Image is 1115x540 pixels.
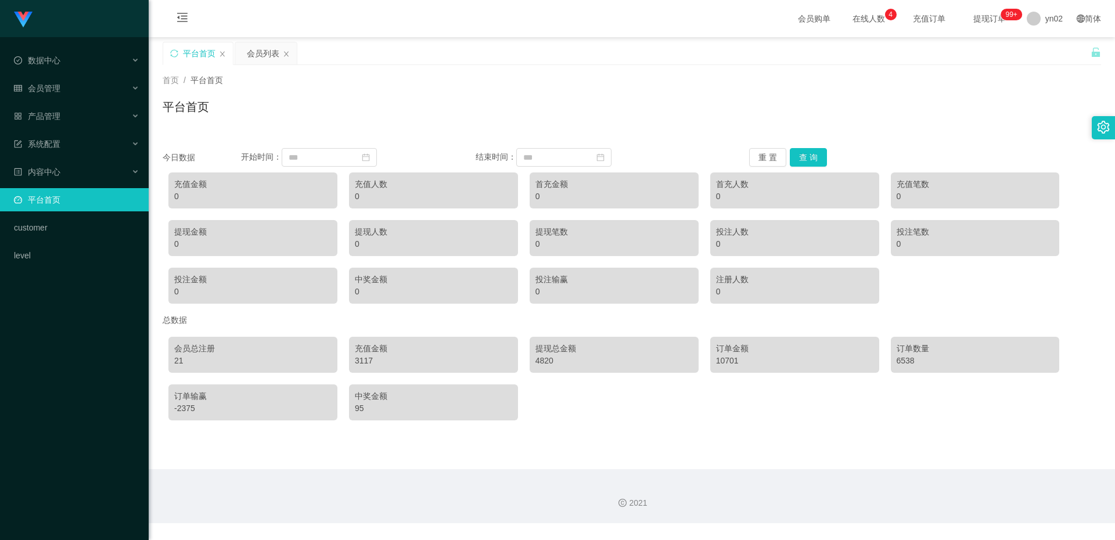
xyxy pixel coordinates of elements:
i: 图标: calendar [596,153,605,161]
div: 21 [174,355,332,367]
div: 中奖金额 [355,390,512,402]
div: 0 [174,286,332,298]
i: 图标: table [14,84,22,92]
div: 0 [535,286,693,298]
i: 图标: check-circle-o [14,56,22,64]
div: 充值金额 [174,178,332,190]
div: 0 [716,238,873,250]
span: 充值订单 [907,15,951,23]
span: 平台首页 [190,75,223,85]
i: 图标: profile [14,168,22,176]
div: 中奖金额 [355,273,512,286]
div: 4820 [535,355,693,367]
i: 图标: close [283,51,290,57]
div: 95 [355,402,512,415]
i: 图标: setting [1097,121,1110,134]
i: 图标: appstore-o [14,112,22,120]
a: customer [14,216,139,239]
div: -2375 [174,402,332,415]
div: 0 [897,238,1054,250]
div: 提现笔数 [535,226,693,238]
img: logo.9652507e.png [14,12,33,28]
sup: 296 [1001,9,1022,20]
div: 0 [897,190,1054,203]
div: 10701 [716,355,873,367]
p: 4 [889,9,893,20]
div: 会员列表 [247,42,279,64]
span: 在线人数 [847,15,891,23]
div: 充值笔数 [897,178,1054,190]
div: 3117 [355,355,512,367]
i: 图标: unlock [1091,47,1101,57]
div: 首充人数 [716,178,873,190]
div: 订单金额 [716,343,873,355]
div: 会员总注册 [174,343,332,355]
div: 注册人数 [716,273,873,286]
i: 图标: copyright [618,499,627,507]
span: 系统配置 [14,139,60,149]
div: 订单数量 [897,343,1054,355]
div: 投注输赢 [535,273,693,286]
div: 0 [355,238,512,250]
i: 图标: calendar [362,153,370,161]
div: 首充金额 [535,178,693,190]
div: 提现总金额 [535,343,693,355]
div: 投注笔数 [897,226,1054,238]
button: 重 置 [749,148,786,167]
i: 图标: global [1077,15,1085,23]
i: 图标: sync [170,49,178,57]
div: 0 [174,190,332,203]
div: 0 [716,286,873,298]
button: 查 询 [790,148,827,167]
div: 充值人数 [355,178,512,190]
div: 充值金额 [355,343,512,355]
span: 产品管理 [14,111,60,121]
i: 图标: close [219,51,226,57]
span: 数据中心 [14,56,60,65]
span: / [184,75,186,85]
div: 提现人数 [355,226,512,238]
i: 图标: menu-fold [163,1,202,38]
div: 总数据 [163,309,1101,331]
div: 0 [355,190,512,203]
div: 投注人数 [716,226,873,238]
div: 0 [535,190,693,203]
div: 平台首页 [183,42,215,64]
div: 0 [535,238,693,250]
span: 内容中心 [14,167,60,177]
span: 结束时间： [476,152,516,161]
div: 2021 [158,497,1106,509]
div: 6538 [897,355,1054,367]
div: 订单输赢 [174,390,332,402]
i: 图标: form [14,140,22,148]
div: 0 [174,238,332,250]
div: 0 [355,286,512,298]
span: 提现订单 [967,15,1012,23]
div: 0 [716,190,873,203]
span: 开始时间： [241,152,282,161]
sup: 4 [885,9,897,20]
h1: 平台首页 [163,98,209,116]
div: 今日数据 [163,152,241,164]
span: 会员管理 [14,84,60,93]
div: 提现金额 [174,226,332,238]
a: level [14,244,139,267]
a: 图标: dashboard平台首页 [14,188,139,211]
span: 首页 [163,75,179,85]
div: 投注金额 [174,273,332,286]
